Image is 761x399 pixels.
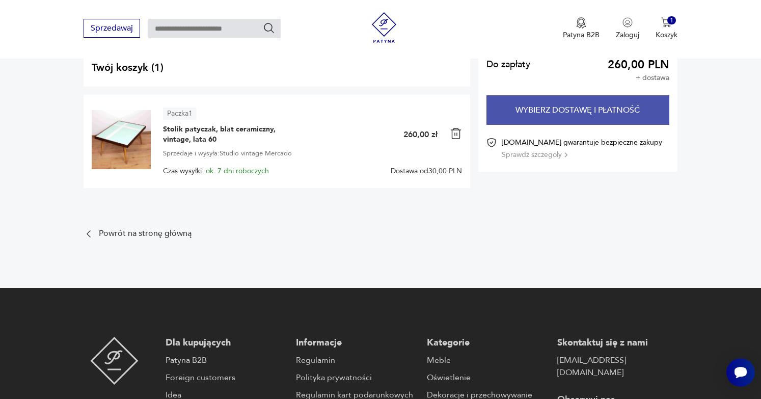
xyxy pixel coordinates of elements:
[84,229,192,239] a: Powrót na stronę główną
[502,150,567,159] button: Sprawdź szczegóły
[502,138,662,159] div: [DOMAIN_NAME] gwarantuje bezpieczne zakupy
[263,22,275,34] button: Szukaj
[163,167,269,175] span: Czas wysyłki:
[206,166,269,176] span: ok. 7 dni roboczych
[84,19,140,38] button: Sprzedawaj
[486,61,530,69] span: Do zapłaty
[726,358,755,387] iframe: Smartsupp widget button
[391,167,462,175] span: Dostawa od 30,00 PLN
[166,337,286,349] p: Dla kupujących
[563,30,600,40] p: Patyna B2B
[616,17,639,40] button: Zaloguj
[427,337,547,349] p: Kategorie
[563,17,600,40] button: Patyna B2B
[667,16,676,25] div: 1
[92,61,462,74] h2: Twój koszyk ( 1 )
[166,371,286,384] a: Foreign customers
[163,108,197,120] article: Paczka 1
[99,230,192,237] p: Powrót na stronę główną
[163,148,292,159] span: Sprzedaje i wysyła: Studio vintage Mercado
[557,337,677,349] p: Skontaktuj się z nami
[616,30,639,40] p: Zaloguj
[564,152,567,157] img: Ikona strzałki w prawo
[557,354,677,379] a: [EMAIL_ADDRESS][DOMAIN_NAME]
[608,61,669,69] span: 260,00 PLN
[661,17,671,28] img: Ikona koszyka
[576,17,586,29] img: Ikona medalu
[656,17,677,40] button: 1Koszyk
[563,17,600,40] a: Ikona medaluPatyna B2B
[486,138,497,148] img: Ikona certyfikatu
[296,371,416,384] a: Polityka prywatności
[166,354,286,366] a: Patyna B2B
[163,124,290,145] span: Stolik patyczak, blat ceramiczny, vintage, lata 60
[427,354,547,366] a: Meble
[636,74,669,82] p: + dostawa
[403,129,438,140] p: 260,00 zł
[450,127,462,140] img: Ikona kosza
[92,110,151,169] img: Stolik patyczak, blat ceramiczny, vintage, lata 60
[622,17,633,28] img: Ikonka użytkownika
[486,95,669,125] button: Wybierz dostawę i płatność
[84,25,140,33] a: Sprzedawaj
[90,337,139,385] img: Patyna - sklep z meblami i dekoracjami vintage
[369,12,399,43] img: Patyna - sklep z meblami i dekoracjami vintage
[656,30,677,40] p: Koszyk
[296,337,416,349] p: Informacje
[296,354,416,366] a: Regulamin
[427,371,547,384] a: Oświetlenie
